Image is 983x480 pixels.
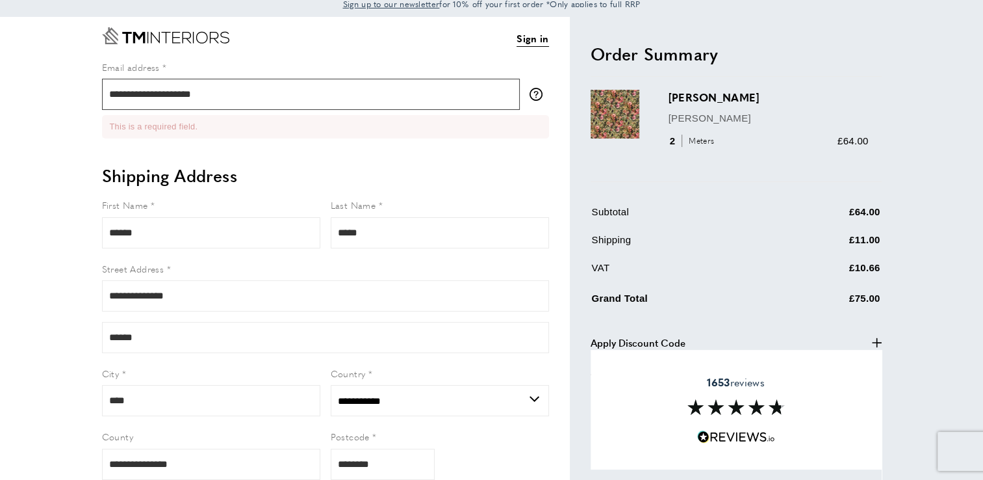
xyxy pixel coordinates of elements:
[778,288,880,316] td: £75.00
[331,367,366,380] span: Country
[331,198,376,211] span: Last Name
[707,376,764,389] span: reviews
[697,431,775,444] img: Reviews.io 5 stars
[591,42,882,66] h2: Order Summary
[687,400,785,416] img: Reviews section
[110,120,541,133] li: This is a required field.
[102,198,148,211] span: First Name
[102,164,549,187] h2: Shipping Address
[102,262,164,275] span: Street Address
[778,260,880,286] td: £10.66
[331,430,370,443] span: Postcode
[778,232,880,258] td: £11.00
[707,375,730,390] strong: 1653
[669,133,719,149] div: 2
[592,260,777,286] td: VAT
[102,430,133,443] span: County
[682,135,717,147] span: Meters
[669,111,869,126] p: [PERSON_NAME]
[517,31,548,47] a: Sign in
[837,135,869,146] span: £64.00
[102,367,120,380] span: City
[592,232,777,258] td: Shipping
[669,90,869,105] h3: [PERSON_NAME]
[530,88,549,101] button: More information
[591,90,639,139] img: Levant Guazzo
[592,204,777,230] td: Subtotal
[592,288,777,316] td: Grand Total
[778,204,880,230] td: £64.00
[102,27,229,44] a: Go to Home page
[591,335,685,351] span: Apply Discount Code
[102,60,160,73] span: Email address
